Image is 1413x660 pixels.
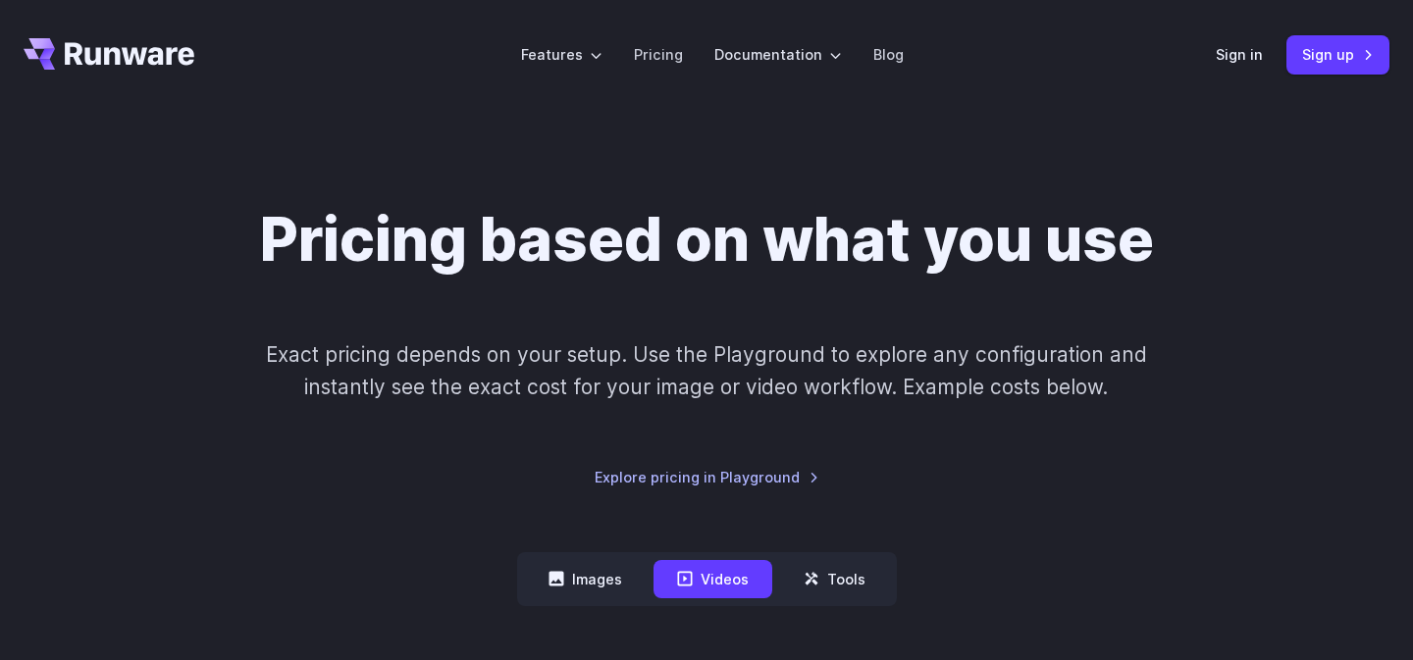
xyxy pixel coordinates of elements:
a: Blog [873,43,904,66]
a: Explore pricing in Playground [595,466,819,488]
a: Sign up [1286,35,1389,74]
label: Documentation [714,43,842,66]
a: Go to / [24,38,194,70]
button: Images [525,560,646,598]
a: Sign in [1216,43,1263,66]
button: Videos [654,560,772,598]
a: Pricing [634,43,683,66]
label: Features [521,43,602,66]
h1: Pricing based on what you use [260,204,1154,276]
p: Exact pricing depends on your setup. Use the Playground to explore any configuration and instantl... [229,338,1184,404]
button: Tools [780,560,889,598]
